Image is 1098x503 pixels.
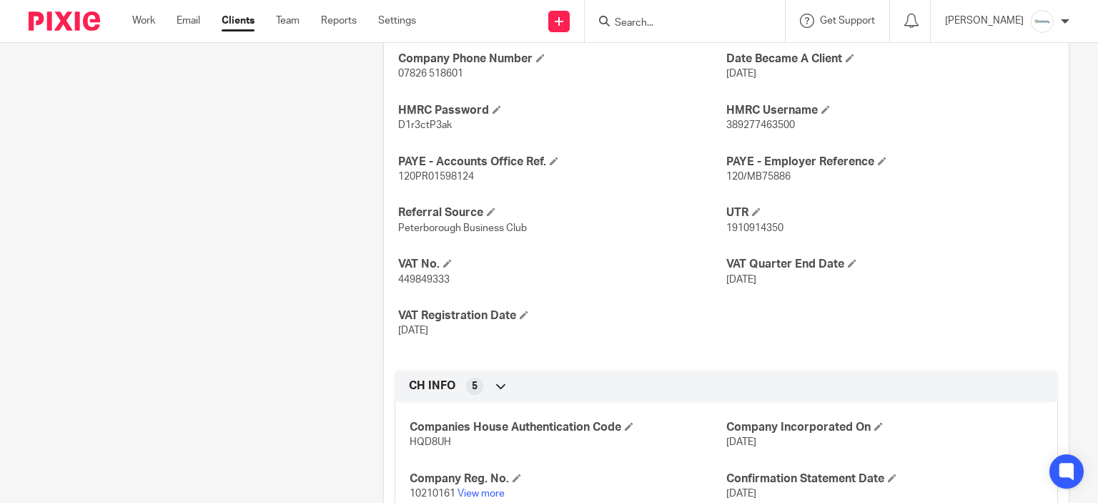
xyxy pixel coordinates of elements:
[472,379,478,394] span: 5
[726,52,1054,67] h4: Date Became A Client
[276,14,300,28] a: Team
[457,489,505,499] a: View more
[398,172,474,182] span: 120PR01598124
[726,437,756,447] span: [DATE]
[726,205,1054,220] h4: UTR
[726,172,791,182] span: 120/MB75886
[410,437,451,447] span: HQD8UH
[726,69,756,79] span: [DATE]
[398,155,726,170] h4: PAYE - Accounts Office Ref.
[726,420,1043,435] h4: Company Incorporated On
[1031,10,1054,33] img: Infinity%20Logo%20with%20Whitespace%20.png
[613,17,742,30] input: Search
[398,308,726,323] h4: VAT Registration Date
[726,472,1043,487] h4: Confirmation Statement Date
[726,223,783,233] span: 1910914350
[398,326,428,336] span: [DATE]
[398,103,726,118] h4: HMRC Password
[222,14,254,28] a: Clients
[398,205,726,220] h4: Referral Source
[132,14,155,28] a: Work
[177,14,200,28] a: Email
[726,120,795,130] span: 389277463500
[378,14,416,28] a: Settings
[726,489,756,499] span: [DATE]
[409,379,455,394] span: CH INFO
[726,155,1054,170] h4: PAYE - Employer Reference
[410,420,726,435] h4: Companies House Authentication Code
[398,52,726,67] h4: Company Phone Number
[398,223,527,233] span: Peterborough Business Club
[726,257,1054,272] h4: VAT Quarter End Date
[410,489,455,499] span: 10210161
[945,14,1024,28] p: [PERSON_NAME]
[321,14,357,28] a: Reports
[726,275,756,285] span: [DATE]
[410,472,726,487] h4: Company Reg. No.
[726,103,1054,118] h4: HMRC Username
[398,120,452,130] span: D1r3ctP3ak
[29,11,100,31] img: Pixie
[398,275,450,285] span: 449849333
[398,257,726,272] h4: VAT No.
[820,16,875,26] span: Get Support
[398,69,463,79] span: 07826 518601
